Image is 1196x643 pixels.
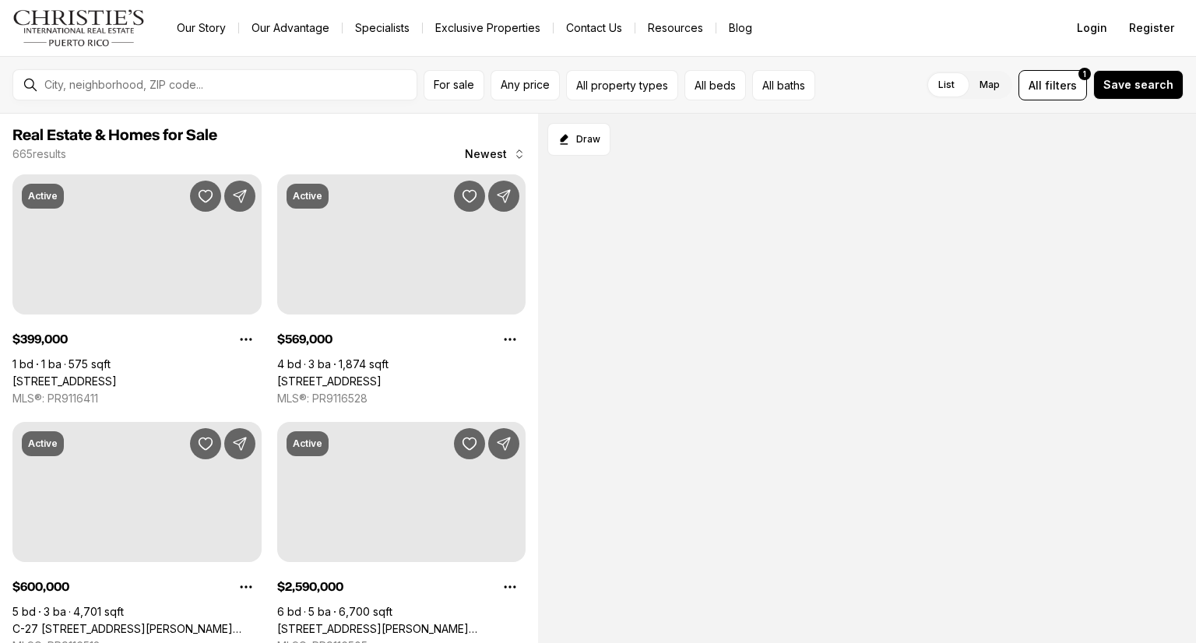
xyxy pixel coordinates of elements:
button: Property options [230,324,262,355]
span: Login [1077,22,1107,34]
a: A12 CALLE 4, GUAYNABO PR, 00966 [277,374,382,388]
button: Contact Us [554,17,635,39]
button: Newest [456,139,535,170]
button: Any price [491,70,560,100]
button: Property options [494,571,526,603]
button: Save Property: 6165 AVENUE ISLA VERDE #1450 [190,181,221,212]
a: Exclusive Properties [423,17,553,39]
button: Save Property: C-27 CALLE CALZADA C-27 URB EL REMANSO [190,428,221,459]
span: Newest [465,148,507,160]
a: 152 CALLE LUNA, SAN JUAN PR, 00901 [277,622,526,636]
label: Map [967,71,1012,99]
span: Register [1129,22,1174,34]
button: All baths [752,70,815,100]
button: Save Property: 152 CALLE LUNA [454,428,485,459]
button: Save Property: A12 CALLE 4 [454,181,485,212]
button: Property options [230,571,262,603]
button: Property options [494,324,526,355]
button: Login [1068,12,1117,44]
a: Specialists [343,17,422,39]
a: C-27 CALLE CALZADA C-27 URB EL REMANSO, SAN JUAN PR, 00926 [12,622,262,636]
a: Resources [635,17,716,39]
p: 665 results [12,148,66,160]
img: logo [12,9,146,47]
a: Our Story [164,17,238,39]
span: filters [1045,77,1077,93]
p: Active [28,190,58,202]
span: Any price [501,79,550,91]
span: Save search [1103,79,1173,91]
span: Real Estate & Homes for Sale [12,128,217,143]
p: Active [293,190,322,202]
a: Blog [716,17,765,39]
button: All property types [566,70,678,100]
button: Register [1120,12,1184,44]
p: Active [28,437,58,450]
button: All beds [684,70,746,100]
button: Allfilters1 [1018,70,1087,100]
button: Save search [1093,70,1184,100]
button: Start drawing [547,123,610,156]
a: Our Advantage [239,17,342,39]
button: For sale [424,70,484,100]
a: 6165 AVENUE ISLA VERDE #1450, CAROLINA PR, 00979 [12,374,117,388]
label: List [926,71,967,99]
span: All [1029,77,1042,93]
p: Active [293,437,322,450]
span: 1 [1083,68,1086,80]
span: For sale [434,79,474,91]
